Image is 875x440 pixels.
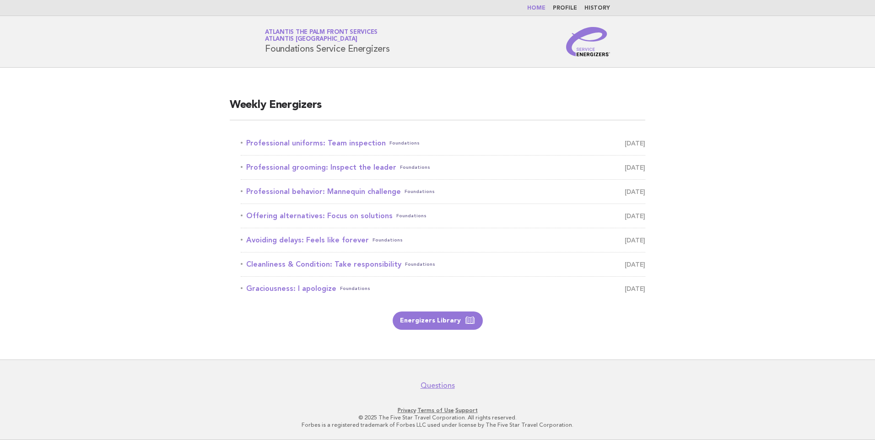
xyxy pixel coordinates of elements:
[566,27,610,56] img: Service Energizers
[265,30,390,54] h1: Foundations Service Energizers
[405,185,435,198] span: Foundations
[393,311,483,330] a: Energizers Library
[625,185,645,198] span: [DATE]
[157,414,718,421] p: © 2025 The Five Star Travel Corporation. All rights reserved.
[241,282,645,295] a: Graciousness: I apologizeFoundations [DATE]
[340,282,370,295] span: Foundations
[398,407,416,413] a: Privacy
[241,258,645,271] a: Cleanliness & Condition: Take responsibilityFoundations [DATE]
[265,37,357,43] span: Atlantis [GEOGRAPHIC_DATA]
[241,185,645,198] a: Professional behavior: Mannequin challengeFoundations [DATE]
[241,161,645,174] a: Professional grooming: Inspect the leaderFoundations [DATE]
[405,258,435,271] span: Foundations
[400,161,430,174] span: Foundations
[157,421,718,429] p: Forbes is a registered trademark of Forbes LLC used under license by The Five Star Travel Corpora...
[241,234,645,247] a: Avoiding delays: Feels like foreverFoundations [DATE]
[241,137,645,150] a: Professional uniforms: Team inspectionFoundations [DATE]
[265,29,378,42] a: Atlantis The Palm Front ServicesAtlantis [GEOGRAPHIC_DATA]
[625,209,645,222] span: [DATE]
[625,282,645,295] span: [DATE]
[527,5,546,11] a: Home
[230,98,645,120] h2: Weekly Energizers
[625,234,645,247] span: [DATE]
[389,137,420,150] span: Foundations
[396,209,427,222] span: Foundations
[455,407,478,413] a: Support
[625,258,645,271] span: [DATE]
[421,381,455,390] a: Questions
[625,137,645,150] span: [DATE]
[241,209,645,222] a: Offering alternatives: Focus on solutionsFoundations [DATE]
[553,5,577,11] a: Profile
[417,407,454,413] a: Terms of Use
[373,234,403,247] span: Foundations
[584,5,610,11] a: History
[157,407,718,414] p: · ·
[625,161,645,174] span: [DATE]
